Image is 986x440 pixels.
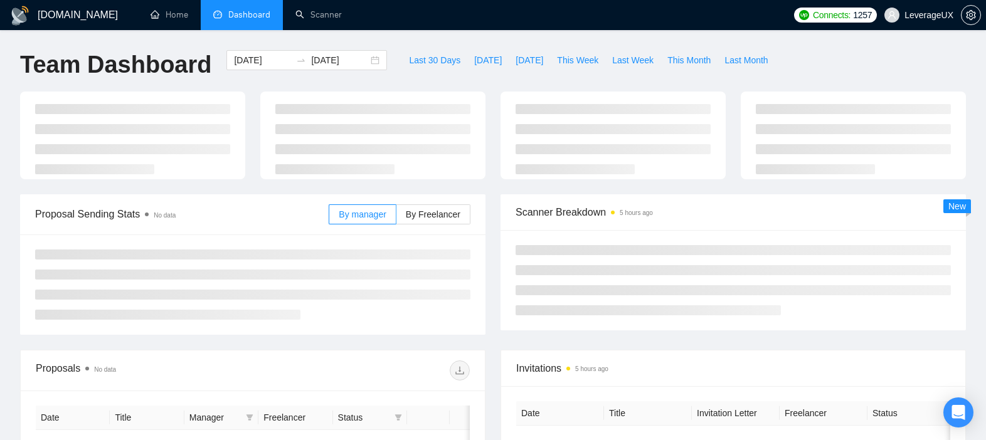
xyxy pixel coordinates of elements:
[154,212,176,219] span: No data
[516,204,951,220] span: Scanner Breakdown
[516,53,543,67] span: [DATE]
[961,5,981,25] button: setting
[516,401,604,426] th: Date
[258,406,332,430] th: Freelancer
[620,209,653,216] time: 5 hours ago
[184,406,258,430] th: Manager
[296,55,306,65] span: swap-right
[311,53,368,67] input: End date
[338,411,390,424] span: Status
[888,11,896,19] span: user
[509,50,550,70] button: [DATE]
[718,50,775,70] button: Last Month
[605,50,660,70] button: Last Week
[813,8,851,22] span: Connects:
[557,53,598,67] span: This Week
[575,365,608,372] time: 5 hours ago
[213,10,222,19] span: dashboard
[339,209,386,219] span: By manager
[189,411,241,424] span: Manager
[243,408,256,427] span: filter
[110,406,184,430] th: Title
[409,53,460,67] span: Last 30 Days
[853,8,872,22] span: 1257
[395,414,402,421] span: filter
[948,201,966,211] span: New
[246,414,253,421] span: filter
[943,397,973,427] div: Open Intercom Messenger
[612,53,654,67] span: Last Week
[550,50,605,70] button: This Week
[94,366,116,373] span: No data
[724,53,768,67] span: Last Month
[392,408,405,427] span: filter
[36,406,110,430] th: Date
[467,50,509,70] button: [DATE]
[961,10,981,20] a: setting
[780,401,867,426] th: Freelancer
[151,9,188,20] a: homeHome
[402,50,467,70] button: Last 30 Days
[35,206,329,222] span: Proposal Sending Stats
[295,9,342,20] a: searchScanner
[10,6,30,26] img: logo
[474,53,502,67] span: [DATE]
[962,10,980,20] span: setting
[799,10,809,20] img: upwork-logo.png
[516,360,950,376] span: Invitations
[234,53,291,67] input: Start date
[660,50,718,70] button: This Month
[20,50,211,80] h1: Team Dashboard
[406,209,460,219] span: By Freelancer
[228,9,270,20] span: Dashboard
[667,53,711,67] span: This Month
[604,401,692,426] th: Title
[867,401,955,426] th: Status
[296,55,306,65] span: to
[36,360,253,380] div: Proposals
[692,401,780,426] th: Invitation Letter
